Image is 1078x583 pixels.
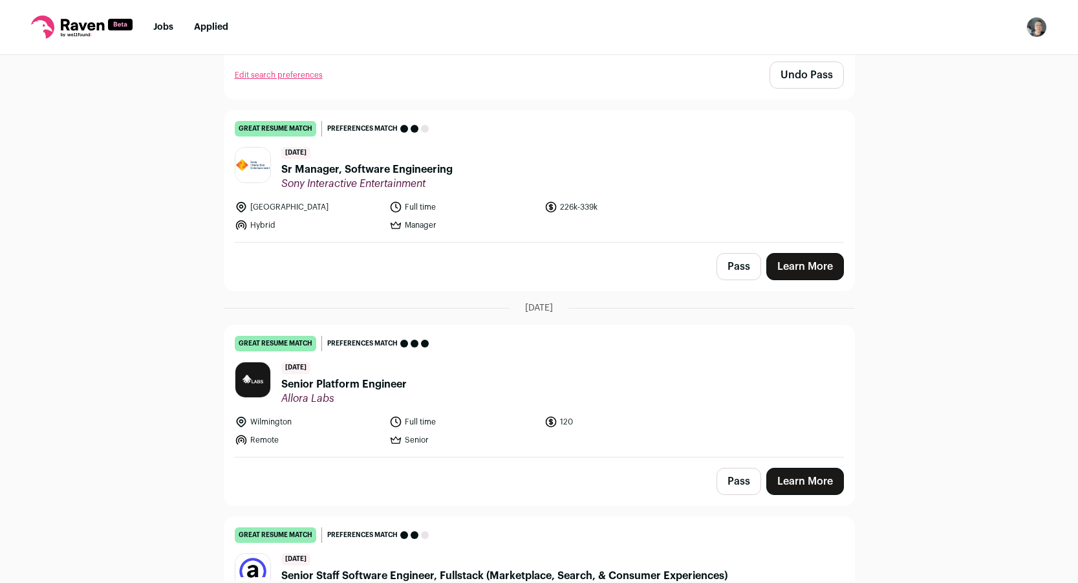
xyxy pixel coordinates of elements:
[235,70,323,80] a: Edit search preferences
[770,61,844,89] button: Undo Pass
[1026,17,1047,38] button: Open dropdown
[389,201,537,214] li: Full time
[235,148,270,182] img: 4f94736f9d771a7d9e4f1be7435155b628d6a697cd11693b95ccde116f9e7765.jpg
[327,122,398,135] span: Preferences match
[235,362,270,397] img: 84b6254f63eaad14b7e50e5b672b593bcd88819cf22045f4dd13c8630f0ce18a.jpg
[766,468,844,495] a: Learn More
[327,337,398,350] span: Preferences match
[235,434,382,446] li: Remote
[389,219,537,232] li: Manager
[766,253,844,280] a: Learn More
[1026,17,1047,38] img: 19514210-medium_jpg
[235,415,382,428] li: Wilmington
[235,219,382,232] li: Hybrid
[717,468,761,495] button: Pass
[544,201,692,214] li: 226k-339k
[224,325,854,457] a: great resume match Preferences match [DATE] Senior Platform Engineer Allora Labs Wilmington Full ...
[717,253,761,280] button: Pass
[525,302,553,314] span: [DATE]
[153,23,173,32] a: Jobs
[281,162,453,177] span: Sr Manager, Software Engineering
[389,434,537,446] li: Senior
[235,527,316,543] div: great resume match
[389,415,537,428] li: Full time
[224,111,854,242] a: great resume match Preferences match [DATE] Sr Manager, Software Engineering Sony Interactive Ent...
[281,553,310,566] span: [DATE]
[281,177,453,190] span: Sony Interactive Entertainment
[235,336,316,351] div: great resume match
[281,362,310,374] span: [DATE]
[281,392,407,405] span: Allora Labs
[281,377,407,392] span: Senior Platform Engineer
[235,201,382,214] li: [GEOGRAPHIC_DATA]
[235,121,316,137] div: great resume match
[544,415,692,428] li: 120
[281,147,310,159] span: [DATE]
[194,23,228,32] a: Applied
[327,529,398,542] span: Preferences match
